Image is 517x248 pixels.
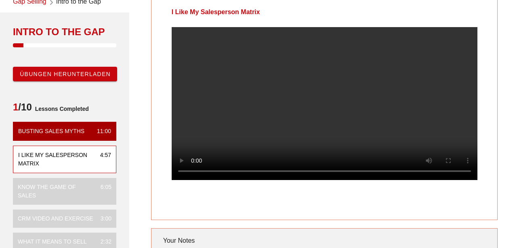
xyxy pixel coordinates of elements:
div: What it means to sell [18,237,87,246]
div: Know the Game of Sales [18,183,94,200]
div: I Like My Salesperson Matrix [18,151,94,168]
div: Busting Sales Myths [18,127,84,136]
div: 3:00 [94,214,111,223]
div: 11:00 [90,127,111,136]
div: 2:32 [94,237,111,246]
div: 4:57 [94,151,111,168]
div: Intro to the Gap [13,25,116,38]
span: /10 [13,101,32,117]
span: 1 [13,102,18,112]
div: 6:05 [94,183,111,200]
a: Übungen herunterladen [13,67,117,81]
span: Lessons Completed [32,101,89,117]
div: CRM VIDEO and EXERCISE [18,214,93,223]
span: Übungen herunterladen [19,71,111,77]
